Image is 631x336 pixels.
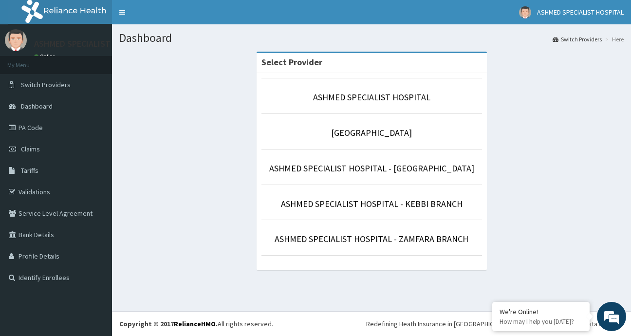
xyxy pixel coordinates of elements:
strong: Select Provider [261,56,322,68]
li: Here [603,35,624,43]
footer: All rights reserved. [112,311,631,336]
p: How may I help you today? [500,317,582,326]
a: RelianceHMO [174,319,216,328]
div: We're Online! [500,307,582,316]
a: Online [34,53,57,60]
a: ASHMED SPECIALIST HOSPITAL - ZAMFARA BRANCH [275,233,468,244]
a: Switch Providers [553,35,602,43]
a: [GEOGRAPHIC_DATA] [331,127,412,138]
span: ASHMED SPECIALIST HOSPITAL [537,8,624,17]
span: Claims [21,145,40,153]
img: User Image [519,6,531,19]
div: Redefining Heath Insurance in [GEOGRAPHIC_DATA] using Telemedicine and Data Science! [366,319,624,329]
a: ASHMED SPECIALIST HOSPITAL - KEBBI BRANCH [281,198,463,209]
a: ASHMED SPECIALIST HOSPITAL [313,92,430,103]
img: User Image [5,29,27,51]
a: ASHMED SPECIALIST HOSPITAL - [GEOGRAPHIC_DATA] [269,163,474,174]
span: Dashboard [21,102,53,111]
span: Tariffs [21,166,38,175]
span: Switch Providers [21,80,71,89]
p: ASHMED SPECIALIST HOSPITAL [34,39,150,48]
strong: Copyright © 2017 . [119,319,218,328]
h1: Dashboard [119,32,624,44]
